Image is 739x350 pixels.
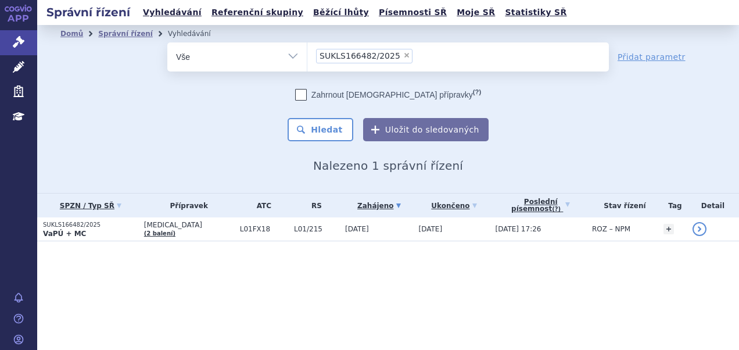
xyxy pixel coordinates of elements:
a: SPZN / Typ SŘ [43,198,138,214]
abbr: (?) [552,206,561,213]
th: RS [288,194,339,217]
span: × [403,52,410,59]
span: Nalezeno 1 správní řízení [313,159,463,173]
a: Správní řízení [98,30,153,38]
a: Běžící lhůty [310,5,372,20]
label: Zahrnout [DEMOGRAPHIC_DATA] přípravky [295,89,481,101]
a: + [663,224,674,234]
span: ROZ – NPM [592,225,630,233]
a: Přidat parametr [618,51,686,63]
a: detail [693,222,706,236]
button: Hledat [288,118,353,141]
p: SUKLS166482/2025 [43,221,138,229]
th: Stav řízení [586,194,658,217]
span: [DATE] 17:26 [495,225,541,233]
th: ATC [234,194,288,217]
a: Zahájeno [345,198,412,214]
button: Uložit do sledovaných [363,118,489,141]
a: Ukončeno [418,198,489,214]
span: [MEDICAL_DATA] [144,221,234,229]
a: Statistiky SŘ [501,5,570,20]
span: L01FX18 [240,225,288,233]
a: Moje SŘ [453,5,498,20]
a: Referenční skupiny [208,5,307,20]
th: Přípravek [138,194,234,217]
a: (2 balení) [144,230,175,237]
th: Detail [687,194,739,217]
li: Vyhledávání [168,25,226,42]
span: [DATE] [418,225,442,233]
th: Tag [658,194,687,217]
a: Písemnosti SŘ [375,5,450,20]
span: SUKLS166482/2025 [320,52,400,60]
span: [DATE] [345,225,369,233]
a: Domů [60,30,83,38]
input: SUKLS166482/2025 [416,48,422,63]
a: Poslednípísemnost(?) [495,194,586,217]
strong: VaPÚ + MC [43,230,86,238]
abbr: (?) [473,88,481,96]
h2: Správní řízení [37,4,139,20]
span: L01/215 [294,225,339,233]
a: Vyhledávání [139,5,205,20]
